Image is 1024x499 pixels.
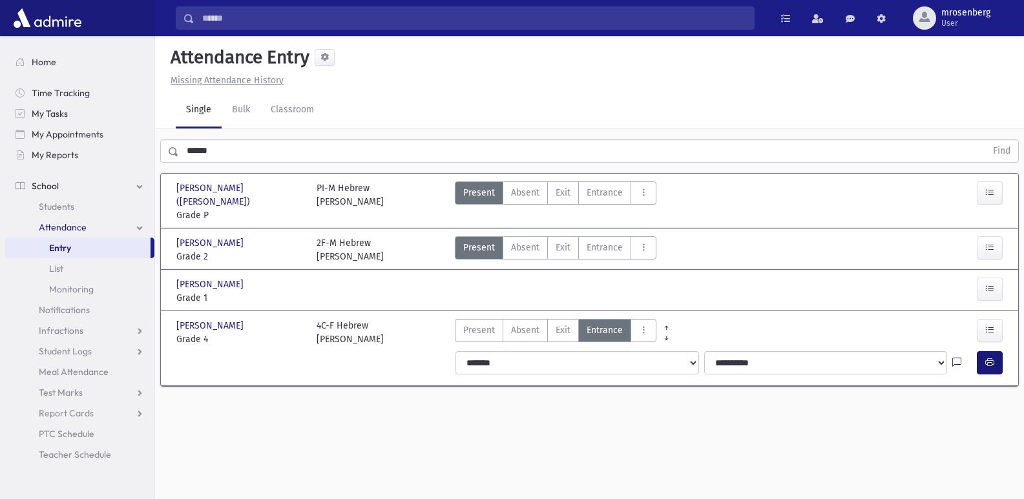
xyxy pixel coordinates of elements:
[39,387,83,398] span: Test Marks
[587,241,623,254] span: Entrance
[176,278,246,291] span: [PERSON_NAME]
[222,92,260,128] a: Bulk
[39,345,92,357] span: Student Logs
[194,6,754,30] input: Search
[463,323,495,337] span: Present
[176,250,304,263] span: Grade 2
[32,108,68,119] span: My Tasks
[587,323,623,337] span: Entrance
[39,325,83,336] span: Infractions
[511,186,539,199] span: Absent
[985,140,1018,162] button: Find
[5,196,154,217] a: Students
[260,92,324,128] a: Classroom
[463,241,495,254] span: Present
[32,149,78,161] span: My Reports
[49,263,63,274] span: List
[39,366,109,378] span: Meal Attendance
[5,279,154,300] a: Monitoring
[176,92,222,128] a: Single
[5,124,154,145] a: My Appointments
[39,407,94,419] span: Report Cards
[317,181,384,222] div: PI-M Hebrew [PERSON_NAME]
[5,145,154,165] a: My Reports
[10,5,85,31] img: AdmirePro
[176,209,304,222] span: Grade P
[941,8,990,18] span: mrosenberg
[5,176,154,196] a: School
[176,236,246,250] span: [PERSON_NAME]
[32,56,56,68] span: Home
[39,201,74,212] span: Students
[5,320,154,341] a: Infractions
[455,319,656,346] div: AttTypes
[5,403,154,423] a: Report Cards
[176,291,304,305] span: Grade 1
[176,319,246,332] span: [PERSON_NAME]
[5,238,151,258] a: Entry
[165,75,284,86] a: Missing Attendance History
[511,323,539,337] span: Absent
[32,128,103,140] span: My Appointments
[455,181,656,222] div: AttTypes
[317,319,384,346] div: 4C-F Hebrew [PERSON_NAME]
[463,186,495,199] span: Present
[39,304,90,316] span: Notifications
[5,362,154,382] a: Meal Attendance
[5,258,154,279] a: List
[5,423,154,444] a: PTC Schedule
[556,241,570,254] span: Exit
[511,241,539,254] span: Absent
[5,217,154,238] a: Attendance
[5,103,154,124] a: My Tasks
[455,236,656,263] div: AttTypes
[941,18,990,28] span: User
[5,444,154,465] a: Teacher Schedule
[5,300,154,320] a: Notifications
[39,221,87,233] span: Attendance
[5,83,154,103] a: Time Tracking
[556,186,570,199] span: Exit
[165,46,309,68] h5: Attendance Entry
[49,242,71,254] span: Entry
[171,75,284,86] u: Missing Attendance History
[49,283,94,295] span: Monitoring
[317,236,384,263] div: 2F-M Hebrew [PERSON_NAME]
[556,323,570,337] span: Exit
[39,428,94,440] span: PTC Schedule
[176,181,304,209] span: [PERSON_NAME] ([PERSON_NAME])
[32,180,59,192] span: School
[176,332,304,346] span: Grade 4
[39,449,111,460] span: Teacher Schedule
[32,87,90,99] span: Time Tracking
[5,52,154,72] a: Home
[5,382,154,403] a: Test Marks
[5,341,154,362] a: Student Logs
[587,186,623,199] span: Entrance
